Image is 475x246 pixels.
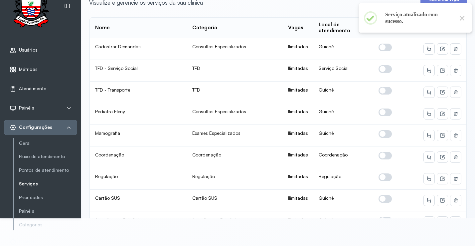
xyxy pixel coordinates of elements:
div: Exames Especializados [192,130,277,136]
td: TFD - Transporte [90,82,187,103]
td: Ilimitadas [283,190,313,211]
span: Atendimento [19,86,46,92]
div: TFD [192,87,277,93]
div: Regulação [192,173,277,179]
div: Categoria [192,25,217,31]
td: Cadastrar Demandas [90,38,187,60]
td: Cartão SUS [90,190,187,211]
td: Mamografia [90,125,187,146]
div: Vagas [288,25,303,31]
a: Categorias [19,221,77,229]
a: Atendimento [10,86,72,92]
a: Serviços [19,180,77,188]
td: Serviço Social [313,60,373,82]
td: Ilimitadas [283,168,313,190]
td: Ilimitadas [283,211,313,233]
td: Guichê [313,211,373,233]
div: Consultas Especializadas [192,109,277,115]
a: Usuários [10,47,72,54]
div: TFD [192,65,277,71]
div: Atendimento Policlínica [192,217,277,223]
td: Coordenação [313,146,373,168]
td: Pediatra Eleny [90,103,187,125]
td: Guichê [313,190,373,211]
a: Categorias [19,222,77,228]
td: Ilimitadas [283,60,313,82]
span: Métricas [19,67,38,72]
a: Fluxo de atendimento [19,152,77,161]
a: Painéis [19,207,77,215]
span: Painéis [19,105,34,111]
td: Coordenação [90,146,187,168]
a: Geral [19,140,77,146]
button: Close this dialog [458,14,466,22]
td: Atendimento Policlínica [90,211,187,233]
td: Regulação [313,168,373,190]
span: Usuários [19,47,38,53]
a: Serviços [19,181,77,187]
a: Painéis [19,208,77,214]
a: Prioridades [19,195,77,200]
td: TFD - Serviço Social [90,60,187,82]
a: Métricas [10,66,72,73]
a: Prioridades [19,193,77,202]
td: Ilimitadas [283,103,313,125]
td: Regulação [90,168,187,190]
div: Consultas Especializadas [192,44,277,50]
a: Fluxo de atendimento [19,154,77,159]
a: Pontos de atendimento [19,166,77,174]
td: Guichê [313,103,373,125]
td: Ilimitadas [283,82,313,103]
a: Geral [19,139,77,147]
td: Guichê [313,82,373,103]
td: Guichê [313,38,373,60]
span: Configurações [19,124,52,130]
td: Guichê [313,125,373,146]
div: Cartão SUS [192,195,277,201]
td: Ilimitadas [283,146,313,168]
td: Ilimitadas [283,38,313,60]
td: Ilimitadas [283,125,313,146]
div: Local de atendimento [319,22,368,34]
div: Coordenação [192,152,277,158]
h2: Serviço atualizado com sucesso. [385,11,452,25]
a: Pontos de atendimento [19,167,77,173]
div: Nome [95,25,110,31]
